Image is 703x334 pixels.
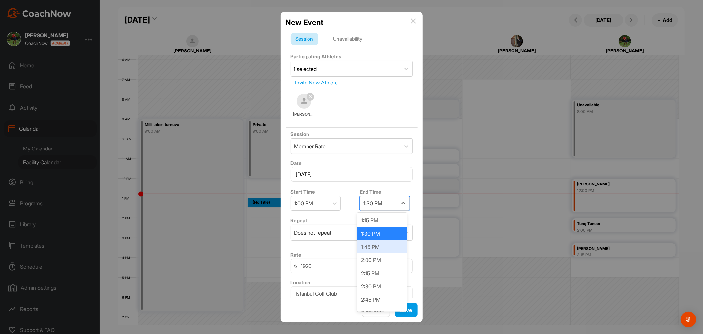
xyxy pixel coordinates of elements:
[294,262,297,270] span: ₺
[357,214,407,227] div: 1:15 PM
[411,18,416,24] img: info
[357,306,407,319] div: 3:00 PM
[294,199,313,207] div: 1:00 PM
[357,267,407,280] div: 2:15 PM
[357,240,407,253] div: 1:45 PM
[291,217,308,224] label: Repeat
[291,259,413,273] input: 0
[291,33,318,45] div: Session
[294,65,317,73] div: 1 selected
[291,279,311,285] label: Location
[291,53,342,60] label: Participating Athletes
[357,293,407,306] div: 2:45 PM
[357,253,407,267] div: 2:00 PM
[291,167,413,182] input: Select Date
[291,131,309,137] label: Session
[328,33,367,45] div: Unavailability
[294,142,326,150] div: Member Rate
[291,160,302,166] label: Date
[297,94,311,109] img: default-ef6cabf814de5a2bf16c804365e32c732080f9872bdf737d349900a9daf73cf9.png
[357,280,407,293] div: 2:30 PM
[360,189,381,195] label: End Time
[293,111,315,117] span: [PERSON_NAME]
[681,312,696,327] div: Open Intercom Messenger
[291,252,302,258] label: Rate
[286,17,324,28] h2: New Event
[294,229,332,237] div: Does not repeat
[357,227,407,240] div: 1:30 PM
[363,199,382,207] div: 1:30 PM
[291,79,413,86] div: + Invite New Athlete
[291,189,315,195] label: Start Time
